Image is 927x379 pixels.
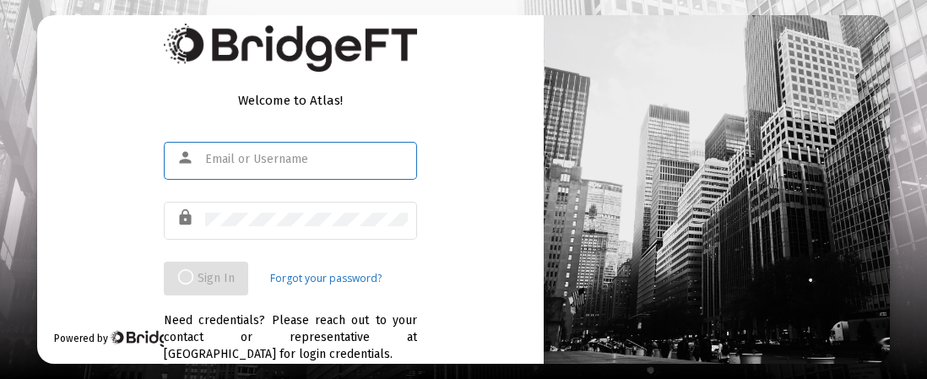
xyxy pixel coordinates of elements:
span: Sign In [177,271,235,285]
mat-icon: lock [176,208,197,228]
a: Forgot your password? [270,270,382,287]
div: Welcome to Atlas! [164,92,417,109]
div: Need credentials? Please reach out to your contact or representative at [GEOGRAPHIC_DATA] for log... [164,295,417,363]
input: Email or Username [205,153,408,166]
mat-icon: person [176,148,197,168]
button: Sign In [164,262,248,295]
img: Bridge Financial Technology Logo [164,24,417,72]
div: Powered by [54,330,198,347]
img: Bridge Financial Technology Logo [110,330,198,347]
